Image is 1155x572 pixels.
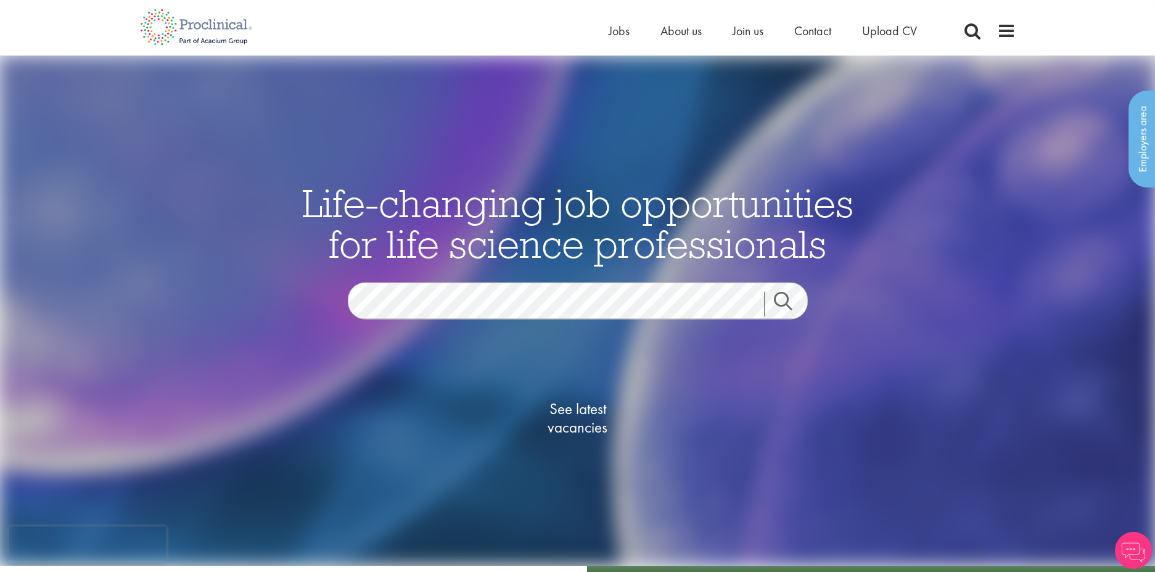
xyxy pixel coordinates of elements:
a: See latestvacancies [516,350,639,486]
img: Chatbot [1115,532,1152,569]
a: Join us [733,23,763,39]
a: Contact [794,23,831,39]
a: About us [660,23,702,39]
a: Upload CV [862,23,917,39]
iframe: reCAPTCHA [9,526,166,563]
a: Job search submit button [764,291,817,316]
a: Jobs [609,23,630,39]
span: Life-changing job opportunities for life science professionals [302,178,853,268]
span: See latest vacancies [516,399,639,436]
